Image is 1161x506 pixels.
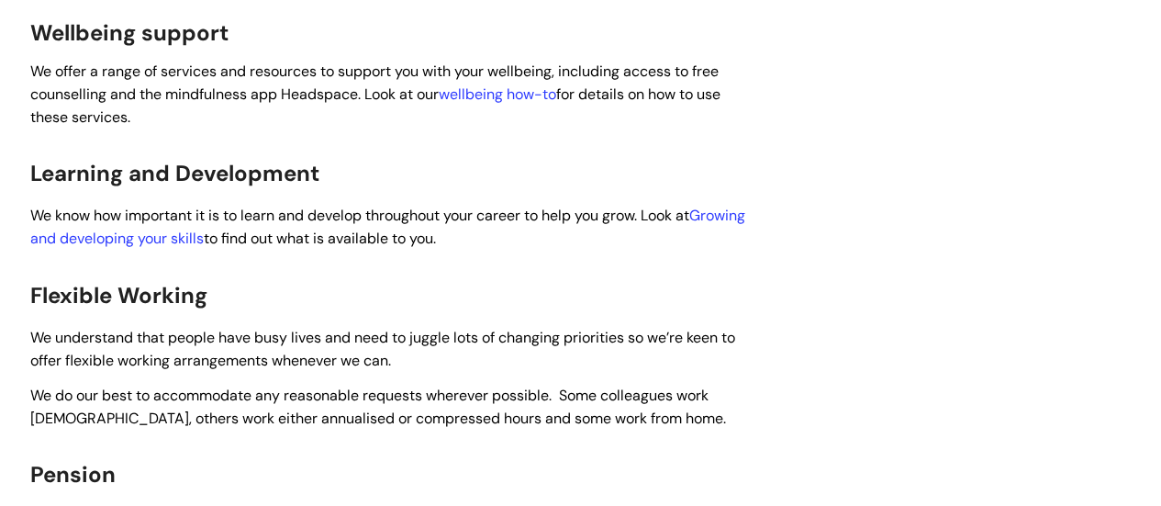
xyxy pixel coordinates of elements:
[30,206,745,248] span: We know how important it is to learn and develop throughout your career to help you grow. Look at...
[30,328,735,370] span: We understand that people have busy lives and need to juggle lots of changing priorities so we’re...
[30,18,229,47] span: Wellbeing support
[439,84,556,104] a: wellbeing how-to
[30,159,319,187] span: Learning and Development
[30,62,720,127] span: We offer a range of services and resources to support you with your wellbeing, including access t...
[30,460,116,489] span: Pension
[30,386,726,428] span: We do our best to accommodate any reasonable requests wherever possible. Some colleagues work [DE...
[30,281,207,309] span: Flexible Working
